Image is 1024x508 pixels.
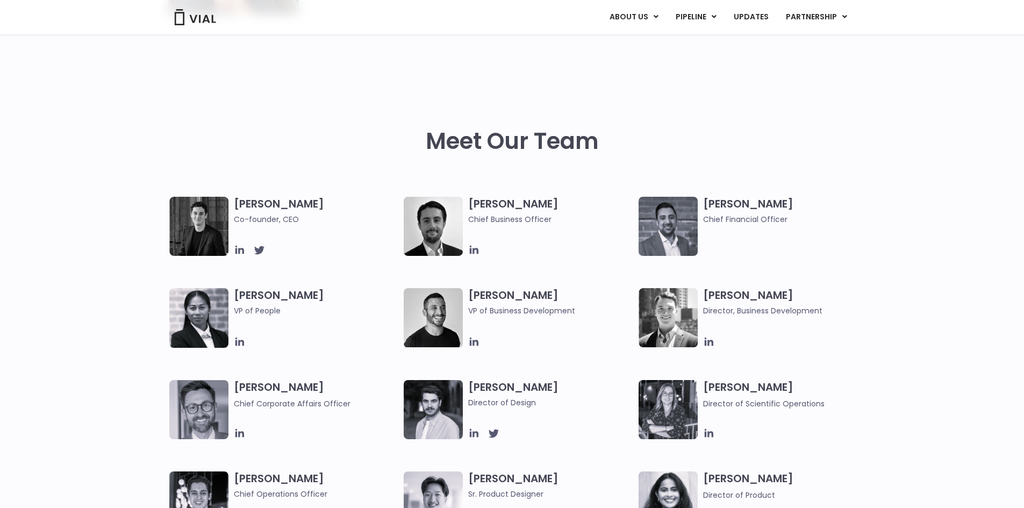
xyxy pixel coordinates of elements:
[639,380,698,439] img: Headshot of smiling woman named Sarah
[234,197,399,225] h3: [PERSON_NAME]
[468,288,633,317] h3: [PERSON_NAME]
[404,197,463,256] img: A black and white photo of a man in a suit holding a vial.
[404,380,463,439] img: Headshot of smiling man named Albert
[234,471,399,500] h3: [PERSON_NAME]
[468,380,633,409] h3: [PERSON_NAME]
[169,288,228,348] img: Catie
[468,471,633,500] h3: [PERSON_NAME]
[703,197,868,225] h3: [PERSON_NAME]
[468,488,633,500] span: Sr. Product Designer
[468,397,633,409] span: Director of Design
[426,128,599,154] h2: Meet Our Team
[404,288,463,347] img: A black and white photo of a man smiling.
[234,488,399,500] span: Chief Operations Officer
[703,398,825,409] span: Director of Scientific Operations
[234,213,399,225] span: Co-founder, CEO
[468,213,633,225] span: Chief Business Officer
[667,8,725,26] a: PIPELINEMenu Toggle
[234,288,399,332] h3: [PERSON_NAME]
[639,288,698,347] img: A black and white photo of a smiling man in a suit at ARVO 2023.
[468,305,633,317] span: VP of Business Development
[234,305,399,317] span: VP of People
[703,213,868,225] span: Chief Financial Officer
[777,8,856,26] a: PARTNERSHIPMenu Toggle
[468,197,633,225] h3: [PERSON_NAME]
[234,380,399,410] h3: [PERSON_NAME]
[703,380,868,410] h3: [PERSON_NAME]
[174,9,217,25] img: Vial Logo
[703,288,868,317] h3: [PERSON_NAME]
[169,197,228,256] img: A black and white photo of a man in a suit attending a Summit.
[639,197,698,256] img: Headshot of smiling man named Samir
[234,398,350,409] span: Chief Corporate Affairs Officer
[725,8,777,26] a: UPDATES
[703,305,868,317] span: Director, Business Development
[601,8,667,26] a: ABOUT USMenu Toggle
[703,471,868,501] h3: [PERSON_NAME]
[703,490,775,500] span: Director of Product
[169,380,228,439] img: Paolo-M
